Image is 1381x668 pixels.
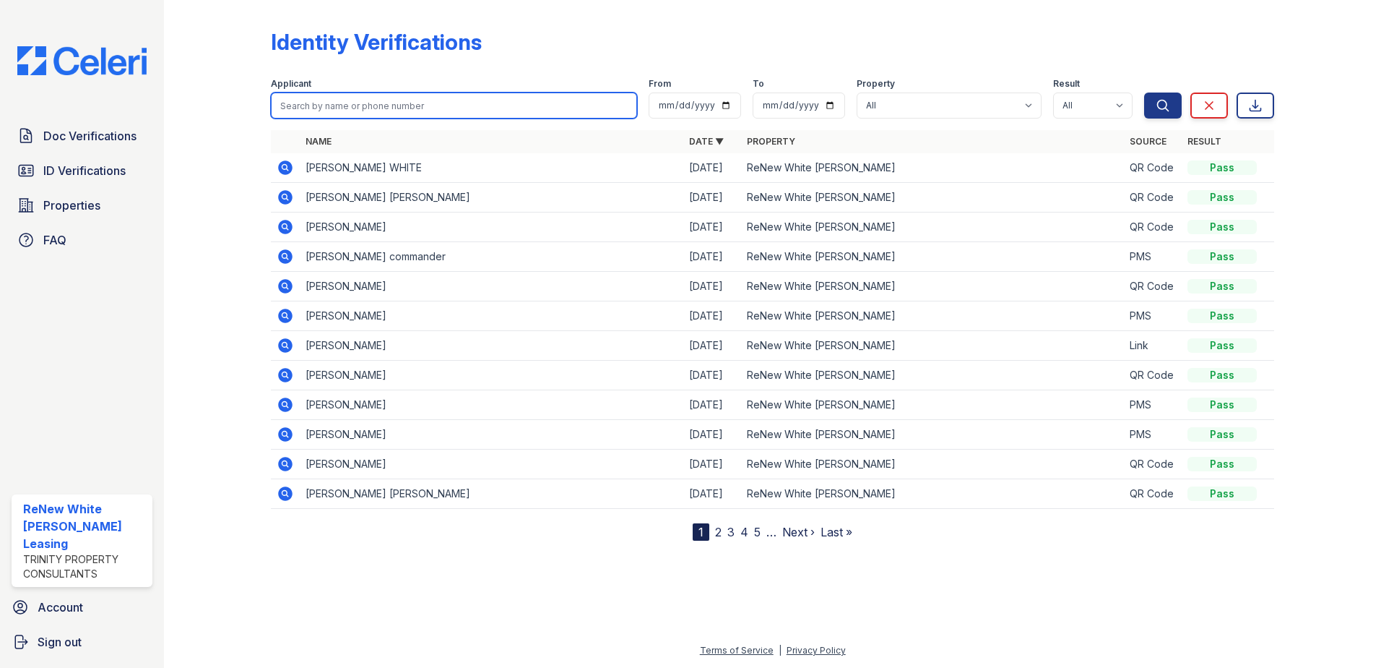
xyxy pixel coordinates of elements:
span: FAQ [43,231,66,249]
td: [DATE] [683,153,741,183]
a: Name [306,136,332,147]
td: ReNew White [PERSON_NAME] [741,479,1125,509]
td: QR Code [1124,153,1182,183]
td: [DATE] [683,361,741,390]
div: Pass [1187,487,1257,501]
label: Applicant [271,78,311,90]
td: ReNew White [PERSON_NAME] [741,361,1125,390]
a: Property [747,136,795,147]
label: Property [857,78,895,90]
td: [PERSON_NAME] [300,420,683,450]
a: Date ▼ [689,136,724,147]
td: ReNew White [PERSON_NAME] [741,183,1125,213]
td: QR Code [1124,450,1182,479]
div: Trinity Property Consultants [23,552,147,581]
td: PMS [1124,390,1182,420]
a: Next › [782,525,815,539]
div: Pass [1187,368,1257,382]
div: Pass [1187,398,1257,412]
td: [DATE] [683,242,741,272]
div: Pass [1187,160,1257,175]
a: Last » [821,525,852,539]
td: ReNew White [PERSON_NAME] [741,272,1125,301]
label: Result [1053,78,1080,90]
td: [DATE] [683,183,741,213]
td: [DATE] [683,420,741,450]
a: 5 [754,525,761,539]
a: Terms of Service [700,645,774,656]
div: Pass [1187,338,1257,353]
span: Doc Verifications [43,127,137,145]
span: Sign out [38,633,82,651]
td: QR Code [1124,361,1182,390]
div: Pass [1187,427,1257,442]
td: ReNew White [PERSON_NAME] [741,420,1125,450]
td: [DATE] [683,450,741,479]
td: [PERSON_NAME] [300,361,683,390]
a: 3 [727,525,735,539]
td: [PERSON_NAME] commander [300,242,683,272]
div: Pass [1187,249,1257,264]
td: PMS [1124,301,1182,331]
span: Account [38,599,83,616]
a: Privacy Policy [787,645,846,656]
label: To [753,78,764,90]
td: [PERSON_NAME] [300,213,683,242]
td: [DATE] [683,213,741,242]
td: ReNew White [PERSON_NAME] [741,390,1125,420]
img: CE_Logo_Blue-a8612792a0a2168367f1c8372b55b34899dd931a85d93a1a3d3e32e68fde9ad4.png [6,46,158,75]
td: [DATE] [683,301,741,331]
div: Pass [1187,457,1257,471]
td: [PERSON_NAME] [300,450,683,479]
td: [PERSON_NAME] [300,331,683,361]
a: FAQ [12,226,152,254]
td: ReNew White [PERSON_NAME] [741,450,1125,479]
td: PMS [1124,420,1182,450]
a: Source [1130,136,1166,147]
a: Account [6,593,158,622]
td: ReNew White [PERSON_NAME] [741,301,1125,331]
a: 4 [740,525,748,539]
td: [DATE] [683,390,741,420]
td: Link [1124,331,1182,361]
div: Identity Verifications [271,29,482,55]
div: ReNew White [PERSON_NAME] Leasing [23,500,147,552]
td: QR Code [1124,272,1182,301]
input: Search by name or phone number [271,93,637,119]
td: [PERSON_NAME] [PERSON_NAME] [300,479,683,509]
td: ReNew White [PERSON_NAME] [741,331,1125,361]
a: ID Verifications [12,156,152,185]
td: ReNew White [PERSON_NAME] [741,242,1125,272]
a: Result [1187,136,1221,147]
td: ReNew White [PERSON_NAME] [741,153,1125,183]
div: | [779,645,782,656]
td: [PERSON_NAME] WHITE [300,153,683,183]
a: Sign out [6,628,158,656]
td: [DATE] [683,272,741,301]
td: QR Code [1124,213,1182,242]
td: [PERSON_NAME] [300,272,683,301]
div: Pass [1187,309,1257,323]
span: … [766,523,776,541]
td: [PERSON_NAME] [PERSON_NAME] [300,183,683,213]
div: 1 [693,523,709,541]
td: ReNew White [PERSON_NAME] [741,213,1125,242]
td: [PERSON_NAME] [300,390,683,420]
span: ID Verifications [43,162,126,179]
td: [PERSON_NAME] [300,301,683,331]
td: QR Code [1124,479,1182,509]
a: 2 [715,525,722,539]
div: Pass [1187,279,1257,294]
span: Properties [43,197,100,214]
a: Properties [12,191,152,220]
label: From [649,78,671,90]
td: PMS [1124,242,1182,272]
a: Doc Verifications [12,121,152,150]
td: [DATE] [683,331,741,361]
td: QR Code [1124,183,1182,213]
td: [DATE] [683,479,741,509]
div: Pass [1187,190,1257,205]
div: Pass [1187,220,1257,234]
